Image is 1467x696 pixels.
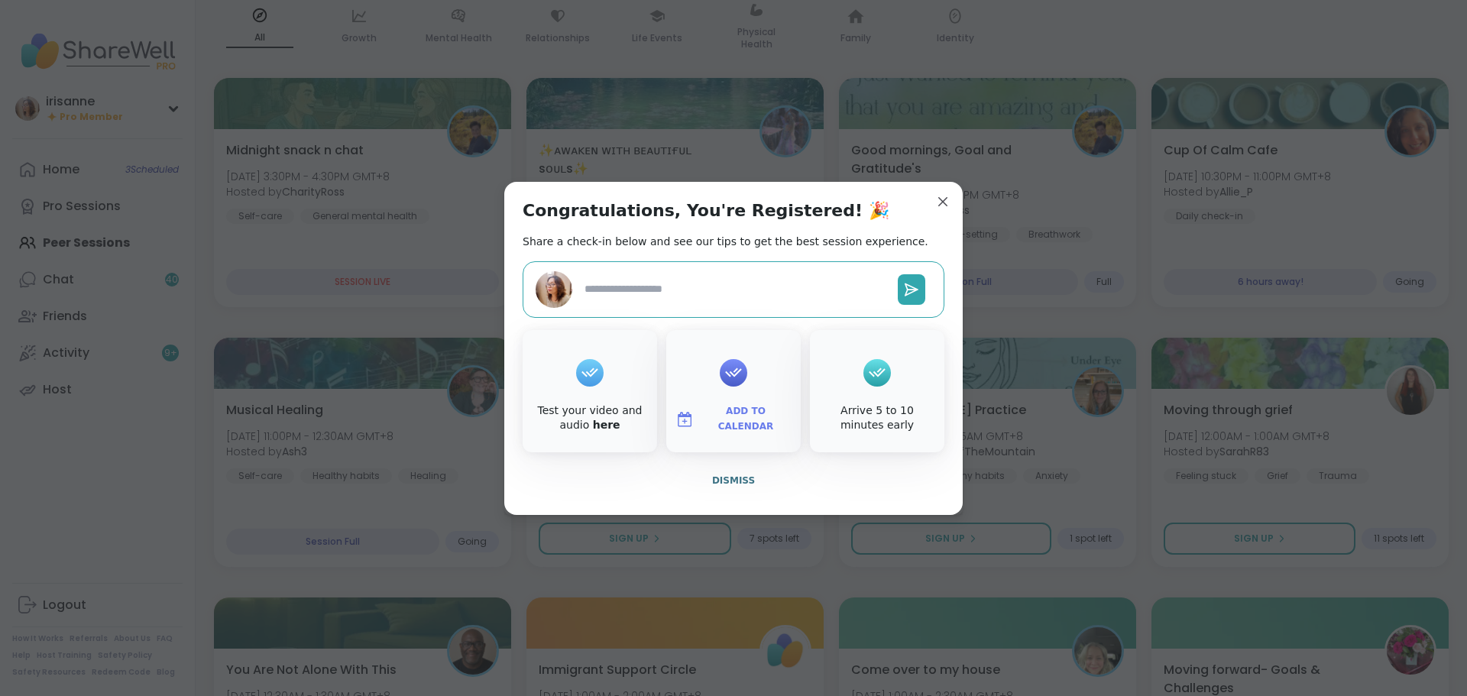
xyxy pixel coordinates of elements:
[712,475,755,486] span: Dismiss
[669,403,798,435] button: Add to Calendar
[523,234,928,249] h2: Share a check-in below and see our tips to get the best session experience.
[536,271,572,308] img: irisanne
[700,404,792,434] span: Add to Calendar
[523,465,944,497] button: Dismiss
[675,410,694,429] img: ShareWell Logomark
[526,403,654,433] div: Test your video and audio
[593,419,620,431] a: here
[523,200,889,222] h1: Congratulations, You're Registered! 🎉
[813,403,941,433] div: Arrive 5 to 10 minutes early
